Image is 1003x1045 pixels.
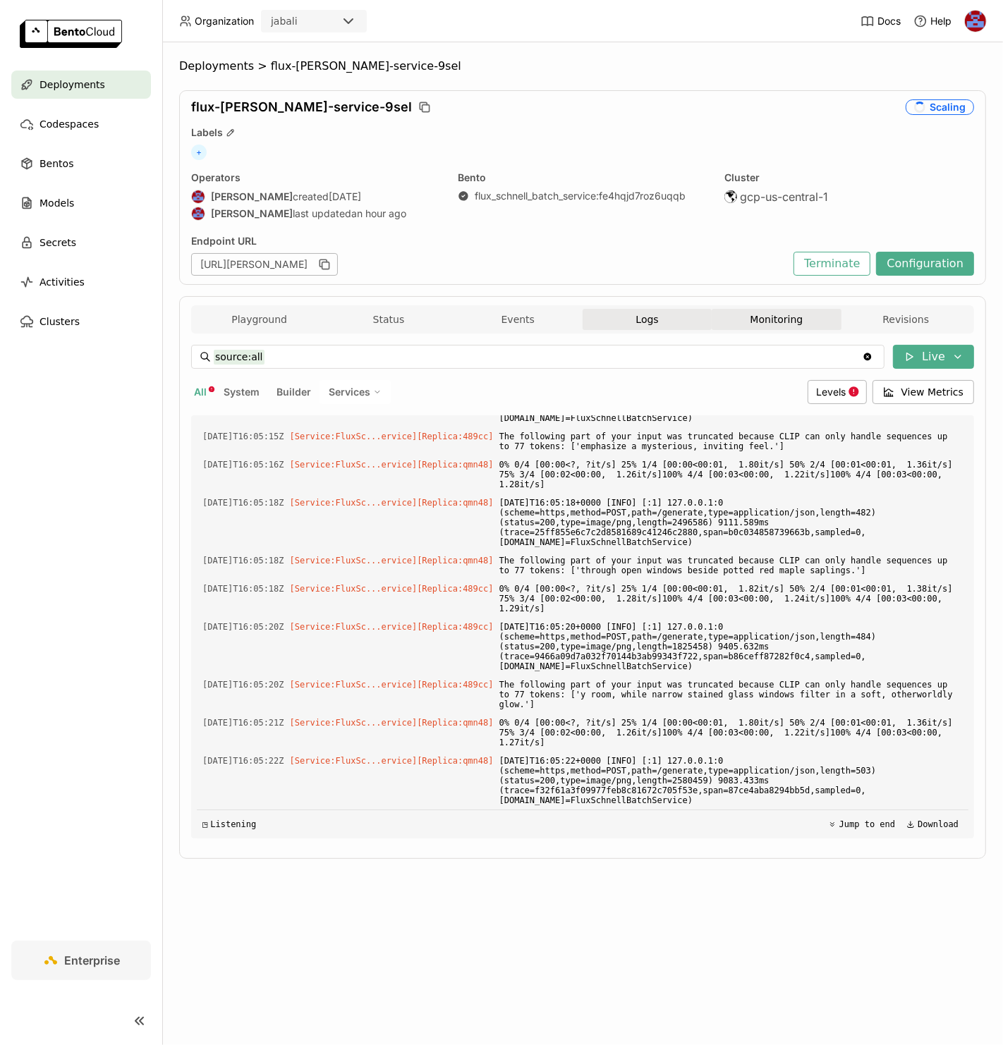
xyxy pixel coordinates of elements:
span: gcp-us-central-1 [740,190,828,204]
button: Terminate [794,252,870,276]
span: Services [329,386,370,398]
svg: Clear value [862,351,873,362]
div: Scaling [906,99,974,115]
a: Clusters [11,307,151,336]
div: Help [913,14,952,28]
strong: [PERSON_NAME] [211,190,293,203]
span: [Replica:qmn48] [417,556,493,566]
div: Endpoint URL [191,235,786,248]
span: [Replica:qmn48] [417,718,493,728]
button: Playground [195,309,324,330]
button: Revisions [841,309,971,330]
span: [Replica:489cc] [417,432,493,441]
span: Enterprise [65,953,121,967]
span: [Service:FluxSc...ervice] [290,584,418,594]
div: Levels [808,380,867,404]
span: [Service:FluxSc...ervice] [290,556,418,566]
a: Docs [861,14,901,28]
a: Bentos [11,149,151,178]
span: Deployments [179,59,254,73]
span: [Replica:489cc] [417,622,493,632]
button: System [221,383,262,401]
span: 2025-10-07T16:05:20.457Z [202,619,284,635]
img: Jhonatan Oliveira [192,190,205,203]
span: Help [930,15,952,28]
span: [Replica:489cc] [417,680,493,690]
span: flux-[PERSON_NAME]-service-9sel [271,59,461,73]
button: View Metrics [873,380,975,404]
span: 2025-10-07T16:05:18.348Z [202,553,284,568]
div: Labels [191,126,974,139]
span: The following part of your input was truncated because CLIP can only handle sequences up to 77 to... [499,677,963,712]
button: Jump to end [824,816,899,833]
span: 2025-10-07T16:05:16.924Z [202,457,284,472]
span: [Replica:qmn48] [417,498,493,508]
div: Services [320,380,391,404]
span: [Service:FluxSc...ervice] [290,756,418,766]
span: System [224,386,260,398]
span: Secrets [39,234,76,251]
div: Cluster [724,171,974,184]
div: created [191,190,441,204]
span: Clusters [39,313,80,330]
a: Activities [11,268,151,296]
span: Deployments [39,76,105,93]
input: Selected jabali. [299,15,300,29]
nav: Breadcrumbs navigation [179,59,986,73]
a: Secrets [11,228,151,257]
span: 2025-10-07T16:05:22.937Z [202,753,284,769]
div: Bento [458,171,707,184]
strong: [PERSON_NAME] [211,207,293,220]
a: Deployments [11,71,151,99]
button: Status [324,309,453,330]
img: Jhonatan Oliveira [965,11,986,32]
span: 2025-10-07T16:05:21.533Z [202,715,284,731]
span: [Replica:qmn48] [417,460,493,470]
span: [Replica:489cc] [417,584,493,594]
span: Bentos [39,155,73,172]
a: Codespaces [11,110,151,138]
span: All [194,386,207,398]
span: [Service:FluxSc...ervice] [290,460,418,470]
span: Activities [39,274,85,291]
span: > [254,59,271,73]
span: ◳ [202,819,207,829]
span: [Service:FluxSc...ervice] [290,622,418,632]
button: All [191,383,209,401]
span: Docs [877,15,901,28]
a: flux_schnell_batch_service:fe4hqjd7roz6uqqb [475,190,686,202]
span: 2025-10-07T16:05:18.901Z [202,581,284,597]
span: Builder [276,386,311,398]
button: Live [893,345,974,369]
button: Events [454,309,583,330]
span: [DATE]T16:05:20+0000 [INFO] [:1] 127.0.0.1:0 (scheme=https,method=POST,path=/generate,type=applic... [499,619,963,674]
span: [DATE] [329,190,361,203]
span: 2025-10-07T16:05:18.333Z [202,495,284,511]
div: last updated [191,207,441,221]
button: Download [902,816,963,833]
span: [DATE]T16:05:22+0000 [INFO] [:1] 127.0.0.1:0 (scheme=https,method=POST,path=/generate,type=applic... [499,753,963,808]
img: Jhonatan Oliveira [192,207,205,220]
button: Configuration [876,252,974,276]
button: Builder [274,383,314,401]
span: [Service:FluxSc...ervice] [290,680,418,690]
span: Levels [817,386,846,398]
span: [Service:FluxSc...ervice] [290,498,418,508]
input: Search [214,346,862,368]
span: 2025-10-07T16:05:15.756Z [202,429,284,444]
span: 0% 0/4 [00:00<?, ?it/s] 25% 1/4 [00:00<00:01, 1.82it/s] 50% 2/4 [00:01<00:01, 1.38it/s] 75% 3/4 [... [499,581,963,616]
span: 0% 0/4 [00:00<?, ?it/s] 25% 1/4 [00:00<00:01, 1.80it/s] 50% 2/4 [00:01<00:01, 1.36it/s] 75% 3/4 [... [499,457,963,492]
div: jabali [271,14,298,28]
img: logo [20,20,122,48]
span: flux-[PERSON_NAME]-service-9sel [191,99,412,115]
span: The following part of your input was truncated because CLIP can only handle sequences up to 77 to... [499,429,963,454]
span: [DATE]T16:05:18+0000 [INFO] [:1] 127.0.0.1:0 (scheme=https,method=POST,path=/generate,type=applic... [499,495,963,550]
span: Organization [195,15,254,28]
a: Models [11,189,151,217]
a: Enterprise [11,941,151,980]
span: The following part of your input was truncated because CLIP can only handle sequences up to 77 to... [499,553,963,578]
span: [Service:FluxSc...ervice] [290,432,418,441]
div: Listening [202,819,256,829]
